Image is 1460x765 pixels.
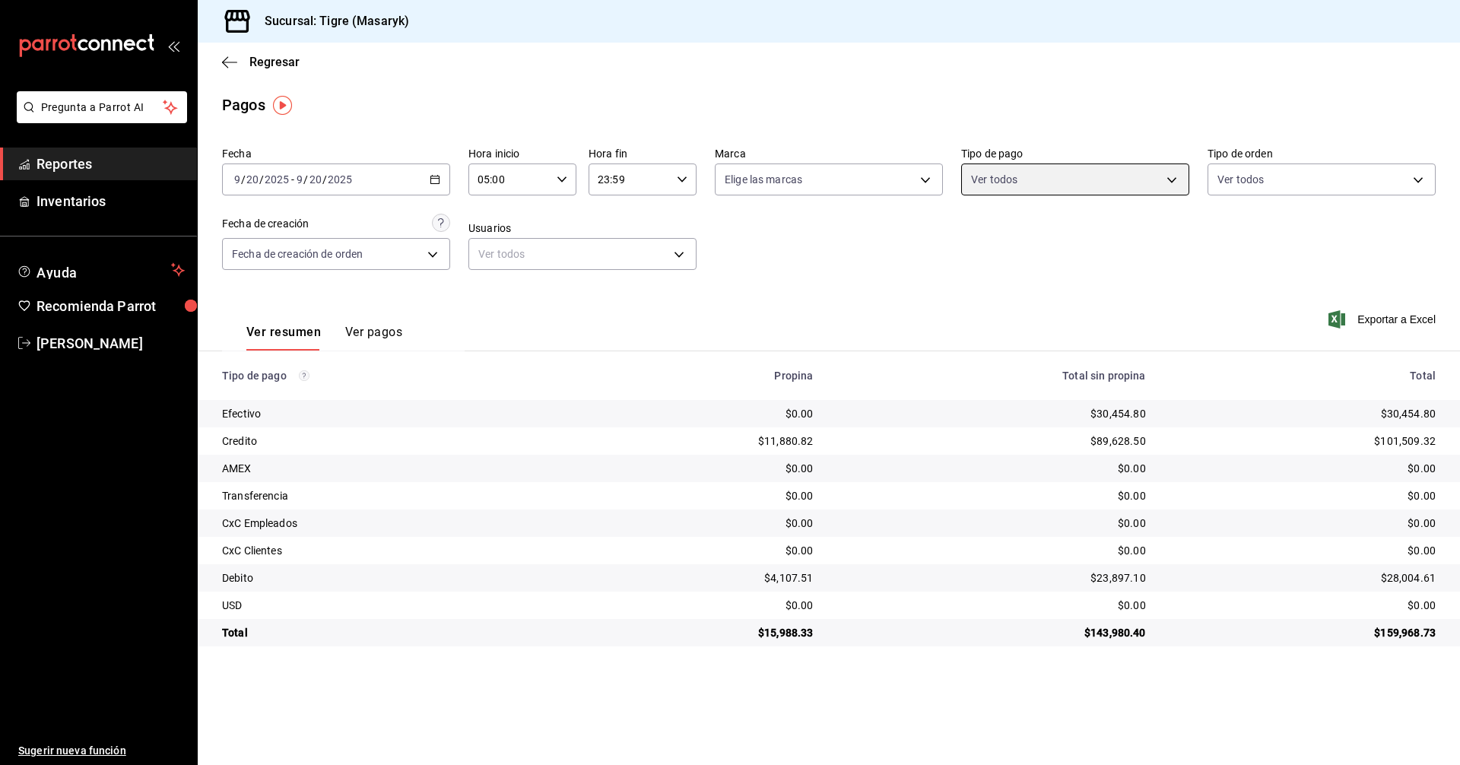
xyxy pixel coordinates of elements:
div: $0.00 [837,461,1145,476]
span: / [322,173,327,186]
div: $15,988.33 [592,625,814,640]
label: Hora inicio [468,148,576,159]
span: Elige las marcas [725,172,802,187]
button: Ver resumen [246,325,321,351]
h3: Sucursal: Tigre (Masaryk) [252,12,409,30]
a: Pregunta a Parrot AI [11,110,187,126]
div: $143,980.40 [837,625,1145,640]
div: $30,454.80 [837,406,1145,421]
span: Recomienda Parrot [36,296,185,316]
span: Sugerir nueva función [18,743,185,759]
div: $0.00 [837,598,1145,613]
div: $0.00 [592,488,814,503]
div: Efectivo [222,406,568,421]
button: Regresar [222,55,300,69]
div: Pagos [222,94,265,116]
label: Tipo de orden [1208,148,1436,159]
span: Fecha de creación de orden [232,246,363,262]
span: / [241,173,246,186]
span: / [259,173,264,186]
div: Debito [222,570,568,586]
div: CxC Clientes [222,543,568,558]
div: Tipo de pago [222,370,568,382]
div: $11,880.82 [592,433,814,449]
label: Fecha [222,148,450,159]
div: Credito [222,433,568,449]
input: -- [233,173,241,186]
div: $159,968.73 [1170,625,1436,640]
div: $0.00 [837,543,1145,558]
input: ---- [327,173,353,186]
input: -- [296,173,303,186]
div: $30,454.80 [1170,406,1436,421]
span: - [291,173,294,186]
div: $23,897.10 [837,570,1145,586]
svg: Los pagos realizados con Pay y otras terminales son montos brutos. [299,370,309,381]
div: navigation tabs [246,325,402,351]
div: $0.00 [1170,543,1436,558]
div: $0.00 [592,543,814,558]
span: Ver todos [971,172,1017,187]
div: $28,004.61 [1170,570,1436,586]
span: Ayuda [36,261,165,279]
input: -- [309,173,322,186]
div: Propina [592,370,814,382]
div: $89,628.50 [837,433,1145,449]
label: Hora fin [589,148,697,159]
div: $0.00 [1170,598,1436,613]
div: $0.00 [837,488,1145,503]
div: Ver todos [468,238,697,270]
div: Total [1170,370,1436,382]
div: CxC Empleados [222,516,568,531]
span: Ver todos [1217,172,1264,187]
label: Tipo de pago [961,148,1189,159]
div: Fecha de creación [222,216,309,232]
button: Exportar a Excel [1331,310,1436,329]
div: $0.00 [1170,516,1436,531]
span: Regresar [249,55,300,69]
div: USD [222,598,568,613]
button: Ver pagos [345,325,402,351]
span: Pregunta a Parrot AI [41,100,163,116]
input: -- [246,173,259,186]
div: $0.00 [1170,461,1436,476]
label: Marca [715,148,943,159]
input: ---- [264,173,290,186]
div: AMEX [222,461,568,476]
span: [PERSON_NAME] [36,333,185,354]
div: $0.00 [837,516,1145,531]
div: $0.00 [592,461,814,476]
div: $0.00 [592,516,814,531]
div: $101,509.32 [1170,433,1436,449]
div: Transferencia [222,488,568,503]
label: Usuarios [468,223,697,233]
button: Pregunta a Parrot AI [17,91,187,123]
div: Total [222,625,568,640]
div: $4,107.51 [592,570,814,586]
div: $0.00 [1170,488,1436,503]
div: Total sin propina [837,370,1145,382]
div: $0.00 [592,598,814,613]
div: $0.00 [592,406,814,421]
button: open_drawer_menu [167,40,179,52]
span: / [303,173,308,186]
span: Reportes [36,154,185,174]
span: Inventarios [36,191,185,211]
img: Tooltip marker [273,96,292,115]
